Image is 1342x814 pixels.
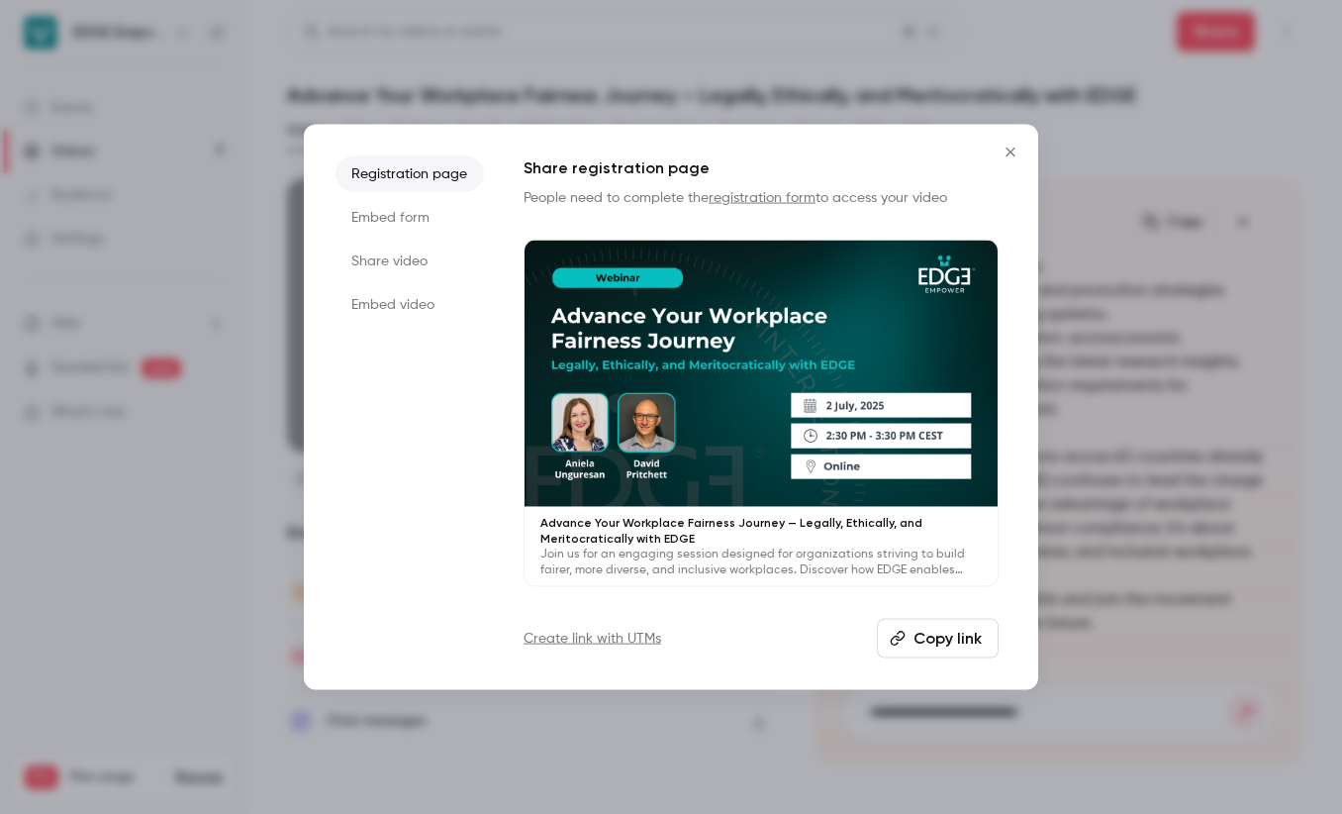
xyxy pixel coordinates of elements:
li: Embed form [335,200,484,236]
a: Create link with UTMs [524,628,661,648]
p: Advance Your Workplace Fairness Journey — Legally, Ethically, and Meritocratically with EDGE [540,514,982,546]
div: Domain: [DOMAIN_NAME] [51,51,218,67]
img: logo_orange.svg [32,32,48,48]
button: Close [991,133,1030,172]
img: website_grey.svg [32,51,48,67]
li: Share video [335,244,484,279]
li: Registration page [335,156,484,192]
p: People need to complete the to access your video [524,188,999,208]
a: registration form [709,191,815,205]
p: Join us for an engaging session designed for organizations striving to build fairer, more diverse... [540,546,982,577]
div: Domain Overview [75,127,177,140]
h1: Share registration page [524,156,999,180]
img: tab_keywords_by_traffic_grey.svg [197,125,213,141]
li: Embed video [335,287,484,323]
a: Advance Your Workplace Fairness Journey — Legally, Ethically, and Meritocratically with EDGEJoin ... [524,240,999,587]
img: tab_domain_overview_orange.svg [53,125,69,141]
button: Copy link [877,618,999,658]
div: v 4.0.25 [55,32,97,48]
div: Keywords by Traffic [219,127,334,140]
